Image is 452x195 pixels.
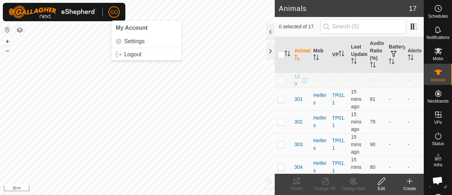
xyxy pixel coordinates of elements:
[109,186,136,192] a: Privacy Policy
[434,120,442,125] span: VPs
[313,114,326,129] div: Heifers
[332,160,345,173] a: TP01.1
[124,39,145,44] span: Settings
[339,52,344,57] p-sorticon: Activate to sort
[112,36,182,47] a: Settings
[405,37,424,73] th: Alerts
[351,157,362,177] span: 29 Sept 2025, 10:24 am
[428,14,448,18] span: Schedules
[321,19,406,34] input: Search (S)
[386,88,405,110] td: -
[351,59,357,65] p-sorticon: Activate to sort
[405,156,424,178] td: -
[430,78,446,82] span: Animals
[386,37,405,73] th: Battery
[339,185,367,192] div: Change Mob
[295,118,303,126] span: 302
[351,89,362,109] span: 29 Sept 2025, 10:24 am
[329,37,348,73] th: VP
[386,156,405,178] td: -
[295,96,303,103] span: 301
[367,37,386,73] th: Audio Ratio (%)
[370,96,376,102] span: 81
[386,110,405,133] td: -
[292,37,310,73] th: Animal
[386,133,405,156] td: -
[428,171,447,190] div: Open chat
[351,134,362,155] span: 29 Sept 2025, 10:24 am
[367,185,395,192] div: Edit
[348,37,367,73] th: Last Updated
[3,46,12,55] button: –
[295,56,300,61] p-sorticon: Activate to sort
[386,73,405,88] td: -
[313,56,319,61] p-sorticon: Activate to sort
[16,26,24,34] button: Map Layers
[3,25,12,34] button: Reset Map
[313,76,326,84] div: -
[408,56,414,61] p-sorticon: Activate to sort
[295,73,301,88] span: 129
[409,3,417,14] span: 17
[144,186,165,192] a: Contact Us
[405,88,424,110] td: -
[111,8,118,16] span: GD
[332,77,334,83] app-display-virtual-paddock-transition: -
[351,111,362,132] span: 29 Sept 2025, 10:24 am
[332,115,345,128] a: TP01.1
[405,73,424,88] td: -
[8,6,97,18] img: Gallagher Logo
[432,142,444,146] span: Status
[332,92,345,105] a: TP01.1
[313,137,326,152] div: Heifers
[3,37,12,46] button: +
[279,23,321,30] span: 0 selected of 17
[310,37,329,73] th: Mob
[429,184,447,188] span: Heatmap
[427,99,448,103] span: Neckbands
[282,185,311,192] div: Tracks
[370,119,376,125] span: 79
[124,52,142,57] span: Logout
[405,110,424,133] td: -
[112,49,182,60] a: Logout
[351,77,353,83] span: -
[116,25,148,31] span: My Account
[295,141,303,148] span: 303
[434,163,442,167] span: Infra
[427,35,450,40] span: Notifications
[295,164,303,171] span: 304
[395,185,424,192] div: Create
[279,4,409,13] h2: Animals
[370,142,376,147] span: 90
[370,164,376,170] span: 80
[389,59,394,65] p-sorticon: Activate to sort
[313,92,326,107] div: Heifers
[405,133,424,156] td: -
[313,160,326,174] div: Heifers
[370,63,376,69] p-sorticon: Activate to sort
[285,52,290,57] p-sorticon: Activate to sort
[370,77,380,83] span: TBD
[311,185,339,192] div: Change VP
[332,138,345,151] a: TP01.1
[433,57,443,61] span: Mobs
